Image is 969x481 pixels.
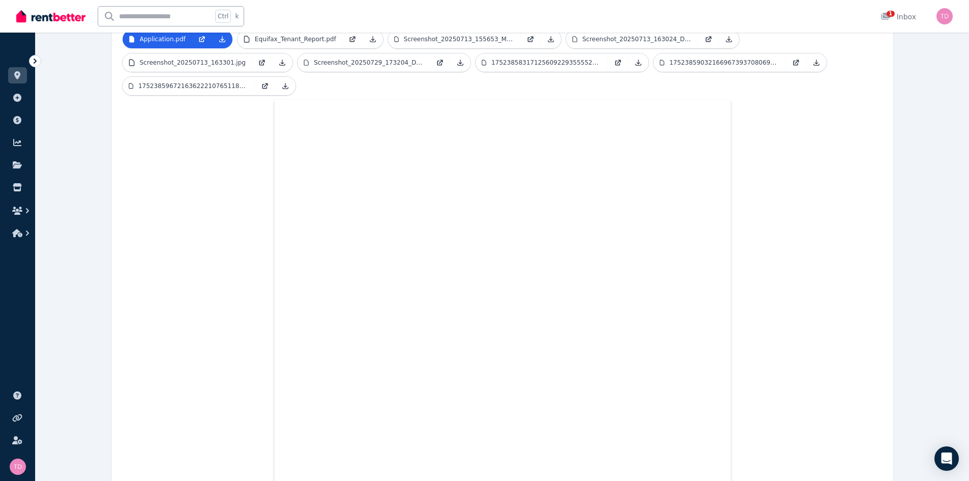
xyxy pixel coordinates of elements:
p: Screenshot_20250713_155653_Medicare.jpg [404,35,514,43]
a: 1752385967216362221076511833607.jpg [123,77,255,95]
a: Open in new Tab [430,53,450,72]
a: Open in new Tab [786,53,806,72]
div: Inbox [880,12,916,22]
a: Screenshot_20250713_163301.jpg [123,53,252,72]
a: Open in new Tab [520,30,541,48]
div: Open Intercom Messenger [934,446,959,471]
p: Screenshot_20250713_163024_Drive.jpg [582,35,692,43]
a: Screenshot_20250729_173204_Drive.jpg [298,53,430,72]
a: Screenshot_20250713_163024_Drive.jpg [566,30,698,48]
a: Download Attachment [272,53,292,72]
img: Tom Douglas [936,8,953,24]
span: k [235,12,239,20]
p: Screenshot_20250729_173204_Drive.jpg [314,59,424,67]
a: Open in new Tab [192,30,212,48]
a: Download Attachment [275,77,296,95]
a: Open in new Tab [342,30,363,48]
p: Screenshot_20250713_163301.jpg [140,59,246,67]
p: Equifax_Tenant_Report.pdf [255,35,336,43]
p: 17523858317125609229355552036317.jpg [491,59,602,67]
a: 17523858317125609229355552036317.jpg [476,53,608,72]
img: Tom Douglas [10,459,26,475]
a: Equifax_Tenant_Report.pdf [238,30,342,48]
a: Open in new Tab [698,30,719,48]
a: Download Attachment [541,30,561,48]
img: RentBetter [16,9,85,24]
a: Open in new Tab [255,77,275,95]
a: Download Attachment [363,30,383,48]
a: Download Attachment [806,53,827,72]
a: 17523859032166967393708069465369.jpg [654,53,786,72]
a: Download Attachment [719,30,739,48]
a: Open in new Tab [608,53,628,72]
span: Ctrl [215,10,231,23]
span: 1 [887,11,895,17]
p: 17523859032166967393708069465369.jpg [669,59,780,67]
p: Application.pdf [140,35,186,43]
a: Open in new Tab [252,53,272,72]
a: Download Attachment [450,53,471,72]
a: Screenshot_20250713_155653_Medicare.jpg [388,30,520,48]
a: Download Attachment [628,53,649,72]
a: Download Attachment [212,30,232,48]
p: 1752385967216362221076511833607.jpg [138,82,249,90]
a: Application.pdf [123,30,192,48]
